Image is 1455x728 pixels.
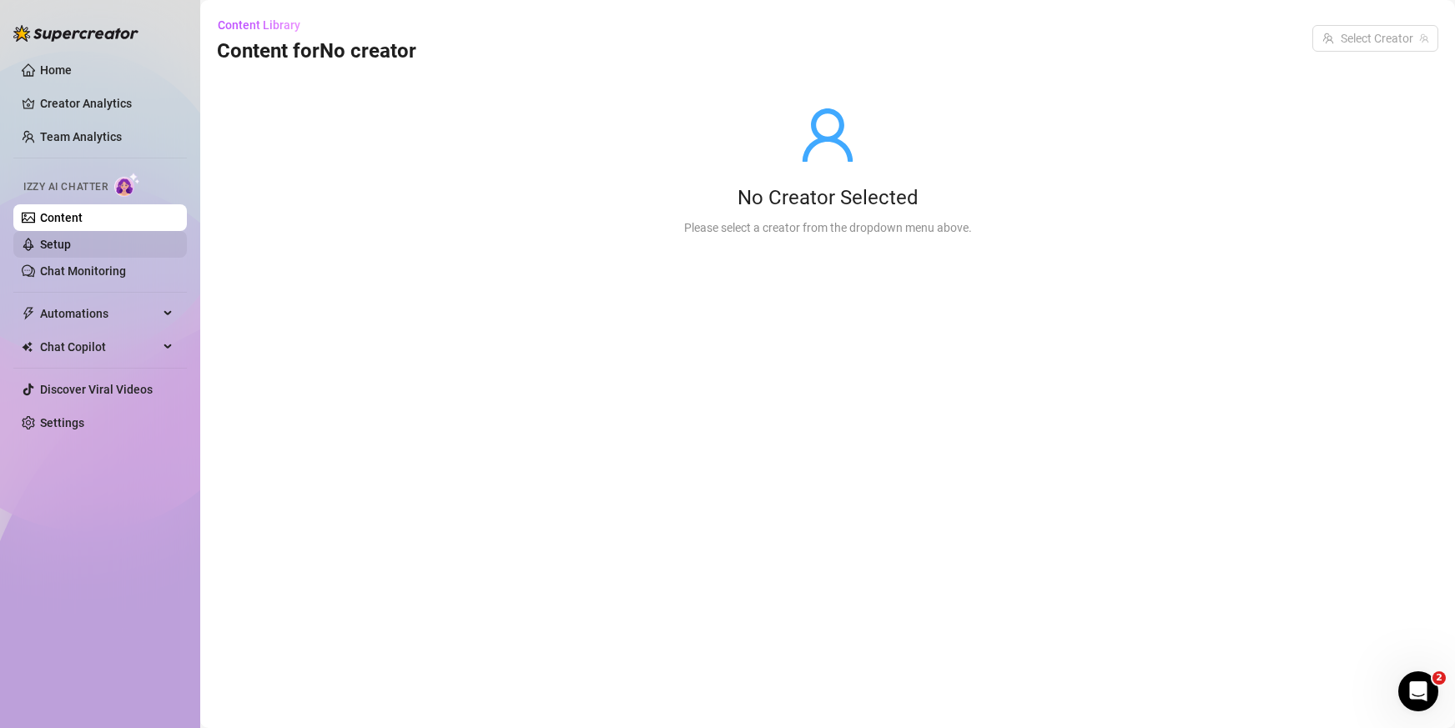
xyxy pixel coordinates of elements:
span: team [1419,33,1429,43]
img: Chat Copilot [22,341,33,353]
h3: Content for No creator [217,38,416,65]
a: Chat Monitoring [40,264,126,278]
a: Discover Viral Videos [40,383,153,396]
div: Please select a creator from the dropdown menu above. [684,218,972,237]
div: No Creator Selected [684,185,972,212]
img: logo-BBDzfeDw.svg [13,25,138,42]
span: Izzy AI Chatter [23,179,108,195]
a: Settings [40,416,84,429]
img: AI Chatter [114,173,140,197]
span: Content Library [218,18,300,32]
span: Chat Copilot [40,334,159,360]
iframe: Intercom live chat [1398,671,1438,711]
a: Content [40,211,83,224]
span: 2 [1432,671,1446,685]
a: Team Analytics [40,130,122,143]
span: thunderbolt [22,307,35,320]
button: Content Library [217,12,314,38]
span: Automations [40,300,159,327]
a: Setup [40,238,71,251]
a: Home [40,63,72,77]
span: user [798,105,858,165]
a: Creator Analytics [40,90,174,117]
